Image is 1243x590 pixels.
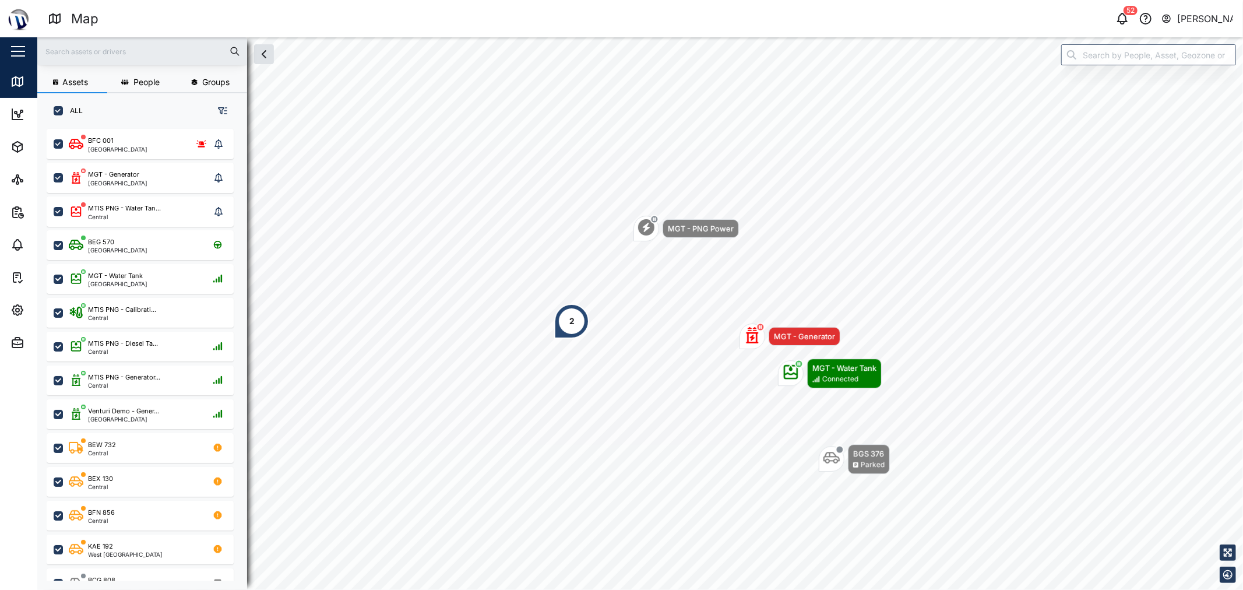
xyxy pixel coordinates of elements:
div: Map [30,75,57,88]
div: BEW 732 [88,440,116,450]
div: BFC 001 [88,136,113,146]
div: Central [88,484,113,490]
div: Central [88,214,161,220]
div: Central [88,450,116,456]
img: Main Logo [6,6,31,31]
div: West [GEOGRAPHIC_DATA] [88,552,163,557]
span: Assets [62,78,88,86]
div: KAE 192 [88,542,113,552]
div: Map marker [633,216,739,241]
input: Search assets or drivers [44,43,240,60]
div: MGT - Water Tank [812,362,876,374]
span: People [133,78,160,86]
div: MGT - PNG Power [668,223,734,234]
div: BCG 808 [88,575,115,585]
div: BFN 856 [88,508,115,518]
div: Parked [861,459,885,470]
div: Connected [822,374,858,385]
div: [GEOGRAPHIC_DATA] [88,416,159,422]
div: BEG 570 [88,237,114,247]
div: Dashboard [30,108,83,121]
div: [PERSON_NAME] [1178,12,1234,26]
div: [GEOGRAPHIC_DATA] [88,281,147,287]
div: 2 [569,315,575,328]
div: Central [88,518,115,524]
div: grid [47,125,247,581]
div: Map marker [554,304,589,339]
div: Settings [30,304,72,317]
div: Reports [30,206,70,219]
label: ALL [63,106,83,115]
div: Venturi Demo - Gener... [88,406,159,416]
div: [GEOGRAPHIC_DATA] [88,146,147,152]
div: Central [88,315,156,321]
div: Map [71,9,98,29]
div: Map marker [778,359,882,388]
div: MGT - Generator [774,331,835,342]
div: BEX 130 [88,474,113,484]
div: MTIS PNG - Calibrati... [88,305,156,315]
canvas: Map [37,37,1243,590]
div: [GEOGRAPHIC_DATA] [88,247,147,253]
div: MTIS PNG - Water Tan... [88,203,161,213]
div: [GEOGRAPHIC_DATA] [88,180,147,186]
div: Assets [30,141,66,153]
div: Central [88,382,160,388]
div: Admin [30,336,65,349]
div: Map marker [740,324,840,349]
div: MTIS PNG - Generator... [88,373,160,382]
span: Groups [202,78,230,86]
div: MTIS PNG - Diesel Ta... [88,339,158,349]
div: Alarms [30,238,66,251]
div: Central [88,349,158,354]
div: Sites [30,173,58,186]
div: Tasks [30,271,62,284]
div: BGS 376 [853,448,885,459]
div: MGT - Generator [88,170,139,180]
button: [PERSON_NAME] [1161,10,1234,27]
input: Search by People, Asset, Geozone or Place [1061,44,1236,65]
div: MGT - Water Tank [88,271,143,281]
div: 52 [1124,6,1138,15]
div: Map marker [819,444,890,474]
